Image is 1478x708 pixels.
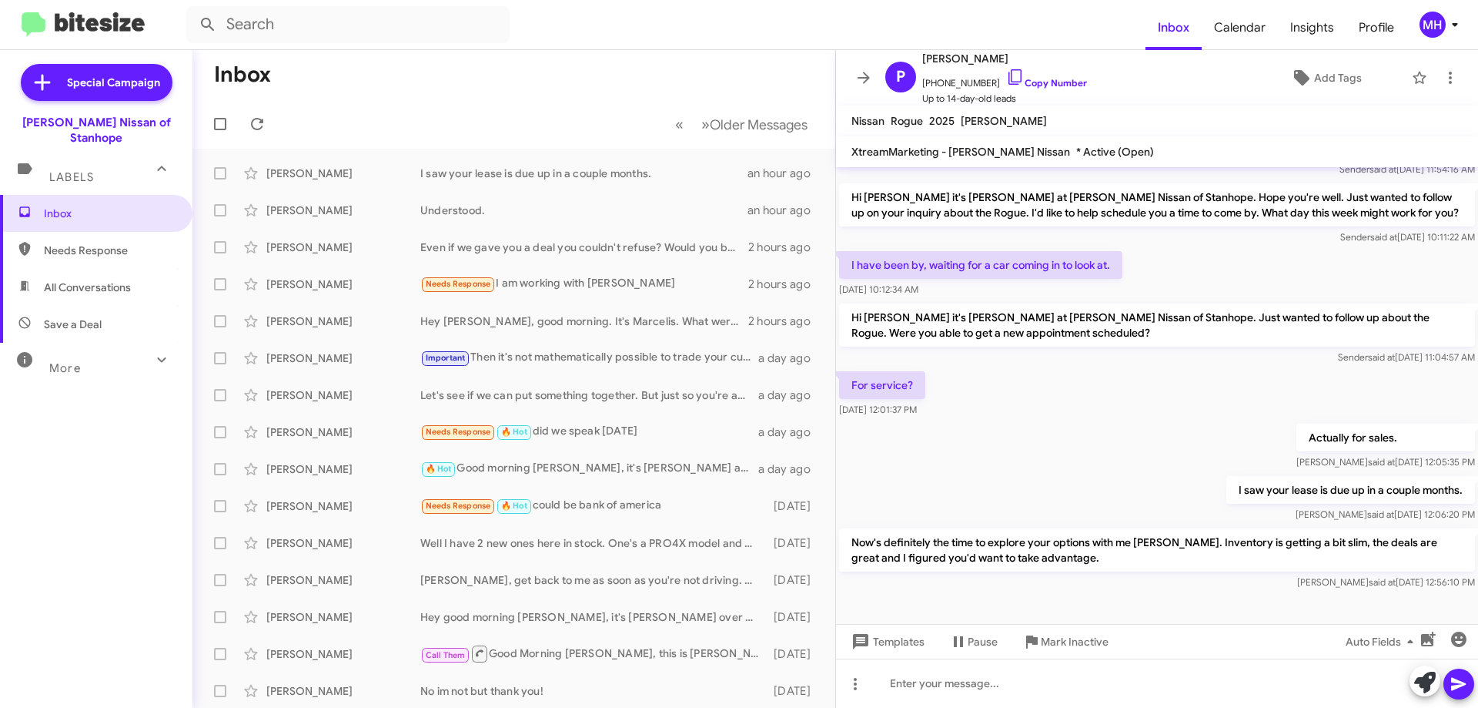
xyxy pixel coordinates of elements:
span: [PERSON_NAME] [922,49,1087,68]
div: [PERSON_NAME] [266,572,420,588]
div: I saw your lease is due up in a couple months. [420,166,747,181]
h1: Inbox [214,62,271,87]
span: [DATE] 12:01:37 PM [839,404,917,415]
div: an hour ago [747,166,823,181]
button: Add Tags [1246,64,1404,92]
div: Understood. [420,203,747,218]
span: 🔥 Hot [501,427,527,437]
span: Needs Response [426,427,491,437]
div: [PERSON_NAME] [266,609,420,625]
div: Hey good morning [PERSON_NAME], it's [PERSON_NAME] over at [PERSON_NAME] Nissan. Just wanted to k... [420,609,766,625]
nav: Page navigation example [667,109,817,140]
div: [PERSON_NAME] [266,535,420,551]
button: Next [692,109,817,140]
span: Sender [DATE] 10:11:22 AM [1340,231,1475,243]
div: [PERSON_NAME] [266,683,420,699]
button: Templates [836,628,937,656]
div: [PERSON_NAME] [266,240,420,255]
span: said at [1369,576,1396,588]
div: a day ago [758,461,823,477]
div: an hour ago [747,203,823,218]
a: Profile [1346,5,1406,50]
span: Special Campaign [67,75,160,90]
div: Good morning [PERSON_NAME], it's [PERSON_NAME] at [PERSON_NAME] Nissan. Just wanted to thank you ... [420,460,758,478]
span: 🔥 Hot [501,501,527,511]
span: said at [1368,351,1395,363]
span: [PERSON_NAME] [DATE] 12:56:10 PM [1297,576,1475,588]
div: Then it's not mathematically possible to trade your current Pathfinder with about $20K of negativ... [420,349,758,367]
span: [DATE] 10:12:34 AM [839,284,918,295]
div: MH [1419,12,1446,38]
p: Actually for sales. [1296,424,1475,451]
button: Mark Inactive [1010,628,1121,656]
div: [DATE] [766,572,823,588]
button: Auto Fields [1333,628,1432,656]
span: Inbox [1145,5,1202,50]
div: could be bank of america [420,497,766,515]
p: I saw your lease is due up in a couple months. [1226,476,1475,504]
input: Search [186,6,510,43]
div: [DATE] [766,683,823,699]
span: said at [1369,163,1396,175]
span: Needs Response [426,501,491,511]
span: * Active (Open) [1076,145,1154,159]
span: Older Messages [710,116,808,133]
div: Even if we gave you a deal you couldn't refuse? Would you be willing to travel a bit? [420,240,748,255]
span: Important [426,353,466,363]
span: [PHONE_NUMBER] [922,68,1087,91]
div: [DATE] [766,646,823,662]
span: [PERSON_NAME] [DATE] 12:05:35 PM [1296,456,1475,468]
span: Save a Deal [44,317,102,332]
div: [PERSON_NAME] [266,424,420,440]
button: Pause [937,628,1010,656]
div: I am working with [PERSON_NAME] [420,275,748,293]
span: [PERSON_NAME] [DATE] 12:06:20 PM [1296,508,1475,520]
div: [PERSON_NAME] [266,388,420,403]
div: [PERSON_NAME] [266,646,420,662]
span: Needs Response [426,279,491,289]
div: No im not but thank you! [420,683,766,699]
span: said at [1370,231,1397,243]
span: All Conversations [44,280,131,295]
span: Auto Fields [1346,628,1419,656]
span: Inbox [44,206,175,221]
div: Let's see if we can put something together. But just so you're aware, the new payment on the 2025... [420,388,758,403]
span: 2025 [929,114,955,128]
p: Hi [PERSON_NAME] it's [PERSON_NAME] at [PERSON_NAME] Nissan of Stanhope. Hope you're well. Just w... [839,183,1475,226]
span: P [896,65,905,89]
p: I have been by, waiting for a car coming in to look at. [839,251,1122,279]
span: [PERSON_NAME] [961,114,1047,128]
span: Mark Inactive [1041,628,1108,656]
div: [PERSON_NAME] [266,498,420,514]
div: Hey [PERSON_NAME], good morning. It's Marcelis. What were your thoughts on the Pathfinder numbers... [420,314,748,329]
span: » [701,115,710,134]
div: [PERSON_NAME] [266,277,420,292]
div: a day ago [758,424,823,440]
p: Hi [PERSON_NAME] it's [PERSON_NAME] at [PERSON_NAME] Nissan of Stanhope. Just wanted to follow up... [839,304,1475,347]
div: a day ago [758,351,823,366]
div: 2 hours ago [748,240,823,255]
span: Labels [49,170,94,184]
div: [PERSON_NAME] [266,203,420,218]
div: [DATE] [766,498,823,514]
span: Up to 14-day-old leads [922,91,1087,106]
a: Calendar [1202,5,1278,50]
button: Previous [666,109,693,140]
span: Templates [848,628,925,656]
div: Good Morning [PERSON_NAME], this is [PERSON_NAME], [PERSON_NAME] asked me to reach out on his beh... [420,644,766,663]
span: XtreamMarketing - [PERSON_NAME] Nissan [851,145,1070,159]
div: [PERSON_NAME] [266,314,420,329]
span: More [49,361,81,375]
a: Insights [1278,5,1346,50]
p: For service? [839,371,925,399]
a: Special Campaign [21,64,172,101]
span: said at [1367,508,1394,520]
span: Call Them [426,650,466,660]
div: did we speak [DATE] [420,423,758,441]
span: Needs Response [44,243,175,258]
div: [PERSON_NAME] [266,351,420,366]
span: Sender [DATE] 11:54:16 AM [1339,163,1475,175]
span: Rogue [891,114,923,128]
